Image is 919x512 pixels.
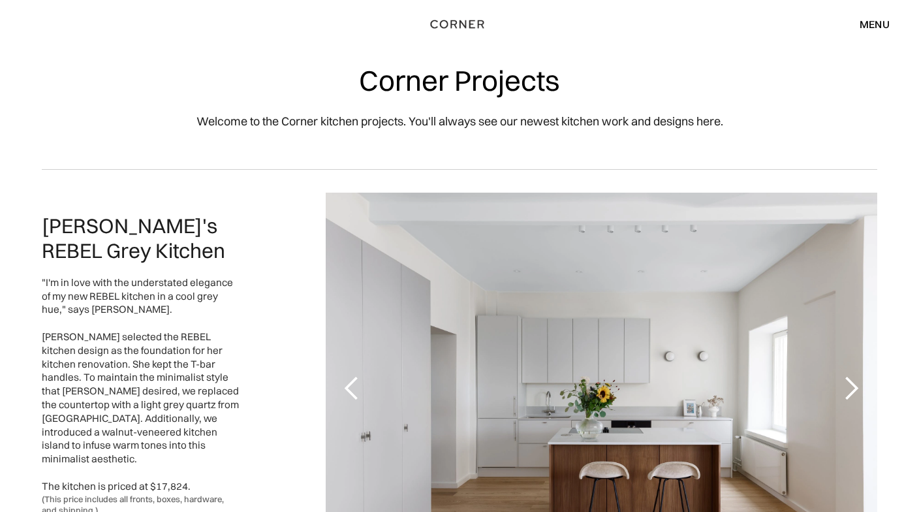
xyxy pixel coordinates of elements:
div: "I'm in love with the understated elegance of my new REBEL kitchen in a cool grey hue," says [PER... [42,276,239,494]
h2: [PERSON_NAME]'s REBEL Grey Kitchen [42,214,239,263]
p: Welcome to the Corner kitchen projects. You'll always see our newest kitchen work and designs here. [196,112,723,130]
div: menu [860,19,890,29]
h1: Corner Projects [359,65,560,96]
a: home [421,16,498,33]
div: menu [847,13,890,35]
